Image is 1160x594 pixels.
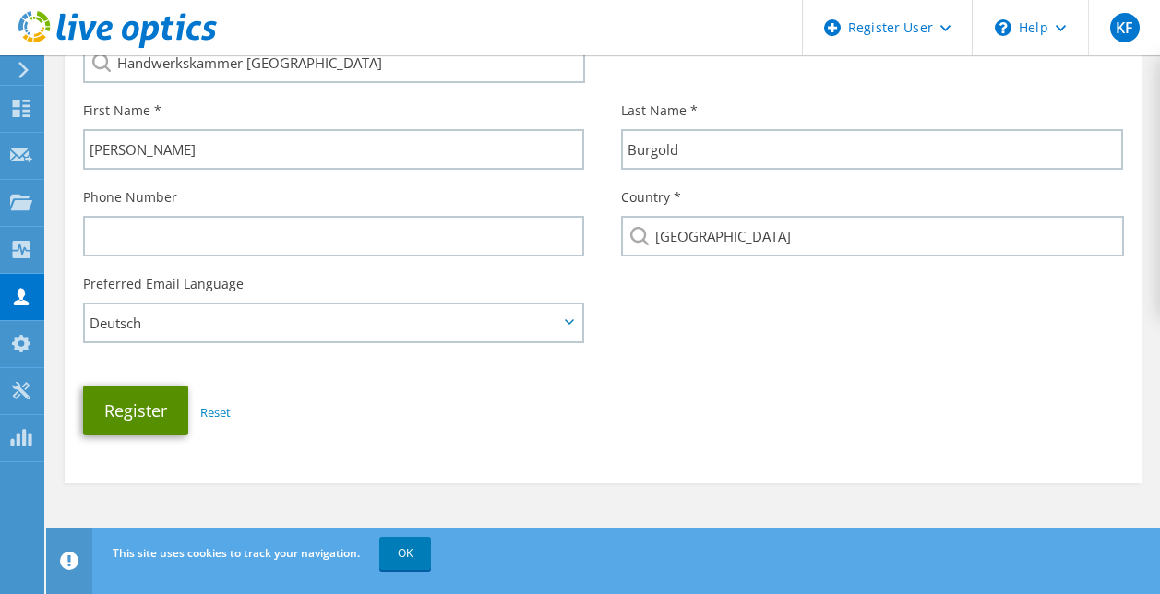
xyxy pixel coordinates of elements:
svg: \n [995,19,1011,36]
label: Preferred Email Language [83,275,244,293]
label: Country * [621,188,681,207]
a: OK [379,537,431,570]
a: Reset [200,404,231,421]
span: This site uses cookies to track your navigation. [113,545,360,561]
span: Deutsch [90,312,558,334]
label: First Name * [83,101,161,120]
label: Phone Number [83,188,177,207]
button: Register [83,386,188,435]
label: Last Name * [621,101,698,120]
span: KF [1110,13,1140,42]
